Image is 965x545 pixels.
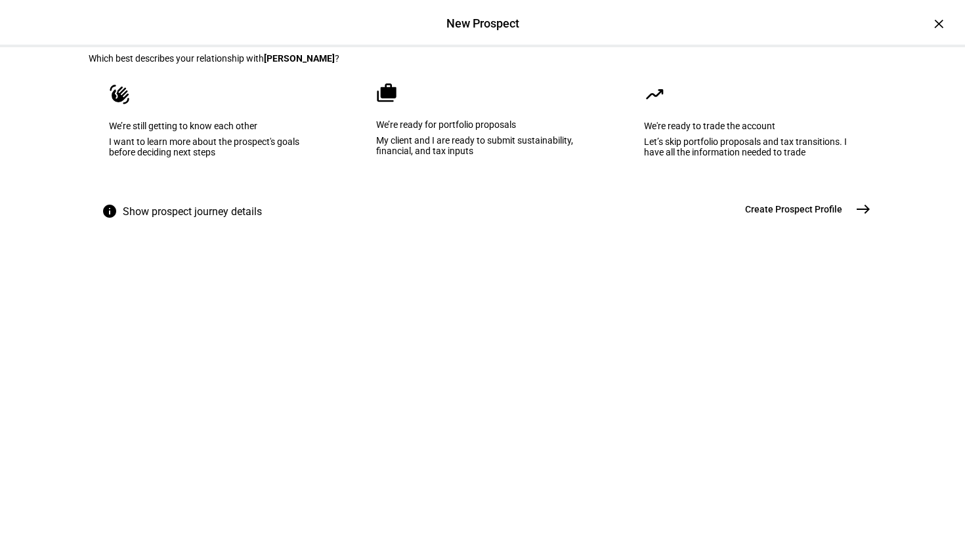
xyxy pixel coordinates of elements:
[928,13,949,34] div: ×
[644,84,665,105] mat-icon: moving
[376,135,589,156] div: My client and I are ready to submit sustainability, financial, and tax inputs
[109,136,321,157] div: I want to learn more about the prospect's goals before deciding next steps
[729,196,876,222] button: Create Prospect Profile
[745,203,842,216] span: Create Prospect Profile
[624,64,876,196] eth-mega-radio-button: We're ready to trade the account
[109,84,130,105] mat-icon: waving_hand
[376,119,589,130] div: We’re ready for portfolio proposals
[855,201,871,217] mat-icon: east
[89,64,341,196] eth-mega-radio-button: We’re still getting to know each other
[102,203,118,219] mat-icon: info
[264,53,335,64] b: [PERSON_NAME]
[109,121,321,131] div: We’re still getting to know each other
[644,121,856,131] div: We're ready to trade the account
[89,196,280,228] button: Show prospect journey details
[376,83,397,104] mat-icon: cases
[357,64,608,196] eth-mega-radio-button: We’re ready for portfolio proposals
[89,53,876,64] div: Which best describes your relationship with ?
[644,136,856,157] div: Let’s skip portfolio proposals and tax transitions. I have all the information needed to trade
[123,196,262,228] span: Show prospect journey details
